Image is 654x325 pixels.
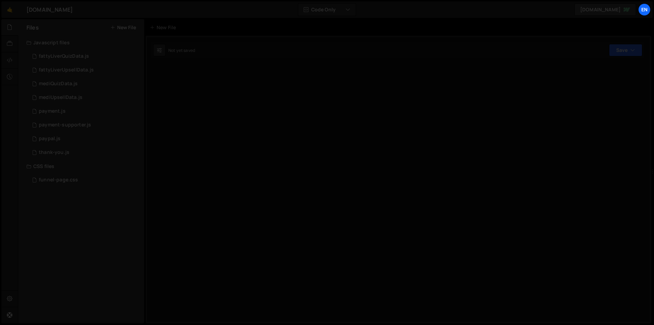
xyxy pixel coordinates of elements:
[26,132,144,146] div: 16956/46550.js
[638,3,651,16] a: En
[39,67,94,73] div: fattyLiverUpsellData.js
[39,108,66,114] div: payment.js
[26,63,144,77] div: 16956/46565.js
[298,3,356,16] button: Code Only
[26,146,144,159] div: 16956/46524.js
[39,94,82,101] div: mediUpsellData.js
[26,5,73,14] div: [DOMAIN_NAME]
[1,1,18,18] a: 🤙
[39,177,78,183] div: funnel-page.css
[26,49,144,63] div: 16956/46566.js
[26,104,144,118] div: 16956/46551.js
[150,24,179,31] div: New File
[39,53,89,59] div: fattyLiverQuizData.js
[39,81,78,87] div: mediQuizData.js
[26,24,39,31] h2: Files
[39,149,69,156] div: thank-you.js
[18,159,144,173] div: CSS files
[26,77,144,91] div: 16956/46700.js
[26,118,144,132] div: 16956/46552.js
[18,36,144,49] div: Javascript files
[39,136,60,142] div: paypal.js
[39,122,91,128] div: payment-supporter.js
[574,3,636,16] a: [DOMAIN_NAME]
[110,25,136,30] button: New File
[26,173,144,187] div: 16956/47008.css
[168,47,195,53] div: Not yet saved
[609,44,642,56] button: Save
[26,91,144,104] div: 16956/46701.js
